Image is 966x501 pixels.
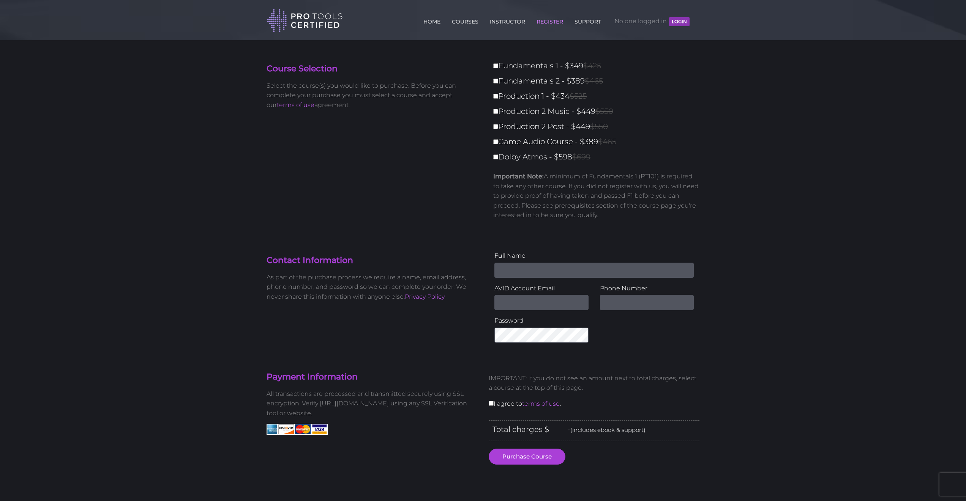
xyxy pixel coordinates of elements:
input: Fundamentals 1 - $349$425 [493,63,498,68]
span: (includes ebook & support) [570,426,646,433]
a: terms of use [522,400,560,407]
a: REGISTER [535,14,565,26]
label: Fundamentals 2 - $389 [493,74,704,88]
label: Production 2 Post - $449 [493,120,704,133]
input: Dolby Atmos - $598$699 [493,154,498,159]
input: Production 1 - $434$525 [493,94,498,99]
span: No one logged in [614,10,690,33]
a: COURSES [450,14,480,26]
p: A minimum of Fundamentals 1 (PT101) is required to take any other course. If you did not register... [493,172,699,220]
a: SUPPORT [573,14,603,26]
label: Production 2 Music - $449 [493,105,704,118]
span: $465 [585,76,603,85]
p: As part of the purchase process we require a name, email address, phone number, and password so w... [267,273,477,302]
div: Total charges $ - [489,420,699,441]
span: $525 [570,91,587,101]
a: INSTRUCTOR [488,14,527,26]
label: Phone Number [600,284,694,293]
label: Production 1 - $434 [493,90,704,103]
span: $425 [583,61,601,70]
input: Fundamentals 2 - $389$465 [493,79,498,83]
strong: Important Note: [493,173,544,180]
label: Dolby Atmos - $598 [493,150,704,164]
div: I agree to . [483,367,705,420]
span: $550 [590,122,608,131]
label: Password [494,316,589,326]
label: Full Name [494,251,694,261]
p: IMPORTANT: If you do not see an amount next to total charges, select a course at the top of this ... [489,373,699,393]
span: $550 [595,107,613,116]
p: All transactions are processed and transmitted securely using SSL encryption. Verify [URL][DOMAIN... [267,389,477,418]
label: Game Audio Course - $389 [493,135,704,148]
label: Fundamentals 1 - $349 [493,59,704,72]
input: Game Audio Course - $389$465 [493,139,498,144]
p: Select the course(s) you would like to purchase. Before you can complete your purchase you must s... [267,81,477,110]
h4: Payment Information [267,371,477,383]
span: $699 [572,152,590,161]
img: American Express, Discover, MasterCard, Visa [267,424,328,435]
span: $465 [598,137,616,146]
input: Production 2 Music - $449$550 [493,109,498,114]
a: terms of use [277,101,314,109]
a: Privacy Policy [405,293,445,300]
button: LOGIN [669,17,690,26]
button: Purchase Course [489,449,565,465]
label: AVID Account Email [494,284,589,293]
h4: Course Selection [267,63,477,75]
img: Pro Tools Certified Logo [267,8,343,33]
a: HOME [421,14,442,26]
input: Production 2 Post - $449$550 [493,124,498,129]
h4: Contact Information [267,255,477,266]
